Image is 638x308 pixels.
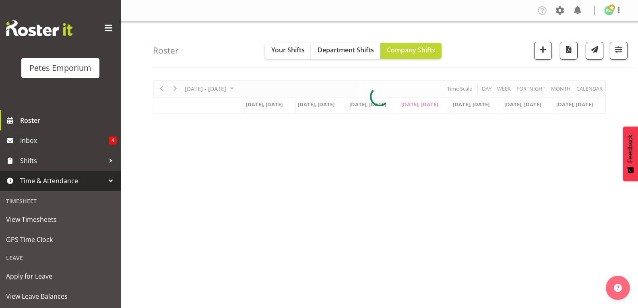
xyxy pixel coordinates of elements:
[29,62,91,74] div: Petes Emporium
[623,126,638,181] button: Feedback - Show survey
[109,136,117,145] span: 4
[627,134,634,163] span: Feedback
[2,266,119,286] a: Apply for Leave
[586,42,603,60] button: Send a list of all shifts for the selected filtered period to all rostered employees.
[610,42,628,60] button: Filter Shifts
[534,42,552,60] button: Add a new shift
[6,20,72,36] img: Rosterit website logo
[271,45,305,54] span: Your Shifts
[614,284,622,292] img: help-xxl-2.png
[20,134,109,147] span: Inbox
[387,45,435,54] span: Company Shifts
[380,43,442,59] button: Company Shifts
[604,6,614,15] img: ruth-robertson-taylor722.jpg
[2,209,119,229] a: View Timesheets
[560,42,578,60] button: Download a PDF of the roster according to the set date range.
[2,193,119,209] div: Timesheet
[265,43,311,59] button: Your Shifts
[153,46,179,55] h4: Roster
[2,229,119,250] a: GPS Time Clock
[20,175,105,187] span: Time & Attendance
[20,155,105,167] span: Shifts
[20,114,117,126] span: Roster
[2,286,119,306] a: View Leave Balances
[6,270,115,282] span: Apply for Leave
[6,234,115,246] span: GPS Time Clock
[6,213,115,225] span: View Timesheets
[311,43,380,59] button: Department Shifts
[2,250,119,266] div: Leave
[6,290,115,302] span: View Leave Balances
[318,45,374,54] span: Department Shifts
